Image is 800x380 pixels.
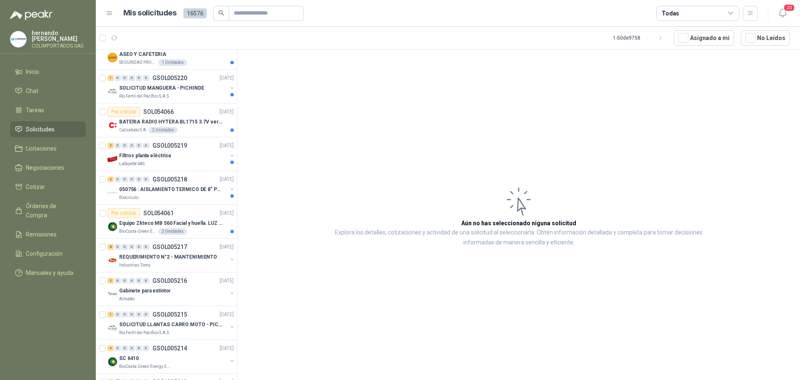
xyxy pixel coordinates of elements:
div: 4 [107,345,114,351]
span: Negociaciones [26,163,64,172]
button: Asignado a mi [674,30,734,46]
p: GSOL005218 [152,176,187,182]
div: 0 [115,176,121,182]
p: BioCosta Green Energy S.A.S [119,228,157,235]
p: [DATE] [220,243,234,251]
span: Manuales y ayuda [26,268,73,277]
div: 0 [129,278,135,284]
p: ASEO Y CAFETERIA [119,50,166,58]
img: Company Logo [107,120,117,130]
a: 2 0 0 0 0 0 GSOL005219[DATE] Company LogoFiltros planta eléctricaLafayette SAS [107,141,235,167]
div: 0 [143,143,149,148]
p: COLIMPORTADOS SAS [32,43,86,48]
span: Licitaciones [26,144,57,153]
div: 0 [122,176,128,182]
span: Solicitudes [26,125,55,134]
div: 0 [143,244,149,250]
p: [DATE] [220,108,234,116]
div: 0 [122,345,128,351]
div: 1 [107,312,114,317]
img: Company Logo [107,357,117,367]
div: 0 [122,143,128,148]
img: Company Logo [107,289,117,299]
div: 0 [129,345,135,351]
span: Cotizar [26,182,45,191]
a: 4 0 0 0 0 0 GSOL005214[DATE] Company LogoSC 6410BioCosta Green Energy S.A.S [107,343,235,370]
div: Todas [662,9,679,18]
div: 2 Unidades [149,127,177,133]
div: 0 [122,75,128,81]
div: 1 [107,75,114,81]
span: Órdenes de Compra [26,201,78,220]
div: 0 [136,244,142,250]
p: Industrias Tomy [119,262,150,269]
p: SOLICITUD MANGUERA - PICHINDE [119,84,204,92]
h1: Mis solicitudes [123,7,177,19]
span: Inicio [26,67,39,76]
p: SOLICITUD LLANTAS CARRO MOTO - PICHINDE [119,321,223,329]
div: 0 [129,176,135,182]
div: 0 [122,312,128,317]
div: 1 Unidades [158,59,187,66]
p: [DATE] [220,142,234,150]
div: 0 [143,278,149,284]
span: Remisiones [26,230,57,239]
a: 2 0 0 0 0 0 GSOL005218[DATE] Company Logo050756 : AISLAMIENTO TERMICO DE 8" PARA TUBERIABiocirculo [107,174,235,201]
button: 20 [775,6,790,21]
button: No Leídos [741,30,790,46]
div: 0 [129,312,135,317]
span: 16576 [183,8,207,18]
span: Chat [26,86,38,96]
p: BATERIA RADIO HYTERA BL1715 3.7V ver imagen [119,118,223,126]
span: 20 [783,4,795,12]
img: Company Logo [107,323,117,333]
p: Rio Fertil del Pacífico S.A.S. [119,330,170,336]
a: 8 0 0 0 0 0 GSOL005217[DATE] Company LogoREQUERIMIENTO N°2 - MANTENIMIENTOIndustrias Tomy [107,242,235,269]
div: 0 [136,143,142,148]
div: 0 [143,345,149,351]
a: Órdenes de Compra [10,198,86,223]
a: 1 0 0 0 0 0 GSOL005220[DATE] Company LogoSOLICITUD MANGUERA - PICHINDERio Fertil del Pacífico S.A.S. [107,73,235,100]
a: Negociaciones [10,160,86,176]
span: Tareas [26,106,44,115]
div: 0 [129,244,135,250]
div: 0 [115,278,121,284]
a: Remisiones [10,226,86,242]
div: Por cotizar [107,208,140,218]
p: hernando [PERSON_NAME] [32,30,86,42]
p: GSOL005217 [152,244,187,250]
h3: Aún no has seleccionado niguna solicitud [461,219,576,228]
div: 0 [143,75,149,81]
p: BioCosta Green Energy S.A.S [119,363,172,370]
a: 1 0 0 0 0 0 GSOL005215[DATE] Company LogoSOLICITUD LLANTAS CARRO MOTO - PICHINDERio Fertil del Pa... [107,310,235,336]
p: [DATE] [220,311,234,319]
p: Explora los detalles, cotizaciones y actividad de una solicitud al seleccionarla. Obtén informaci... [321,228,717,248]
a: Tareas [10,102,86,118]
p: SOL054066 [143,109,174,115]
p: [DATE] [220,209,234,217]
div: 0 [115,312,121,317]
p: [DATE] [220,176,234,184]
span: search [218,10,224,16]
p: SEGURIDAD PROVISER LTDA [119,59,157,66]
div: 0 [136,312,142,317]
div: 0 [122,278,128,284]
p: Lafayette SAS [119,161,145,167]
a: Por cotizarSOL054068[DATE] Company LogoASEO Y CAFETERIASEGURIDAD PROVISER LTDA1 Unidades [96,36,237,70]
div: 2 Unidades [158,228,187,235]
p: Biocirculo [119,194,138,201]
div: Por cotizar [107,107,140,117]
a: Inicio [10,64,86,80]
div: 2 [107,278,114,284]
span: Configuración [26,249,62,258]
div: 1 - 50 de 9758 [613,31,667,45]
div: 0 [136,75,142,81]
div: 0 [115,244,121,250]
img: Company Logo [107,188,117,198]
img: Company Logo [107,221,117,232]
div: 2 [107,176,114,182]
p: Filtros planta eléctrica [119,152,171,160]
div: 2 [107,143,114,148]
p: GSOL005219 [152,143,187,148]
p: Gabinete para extintor [119,287,171,295]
